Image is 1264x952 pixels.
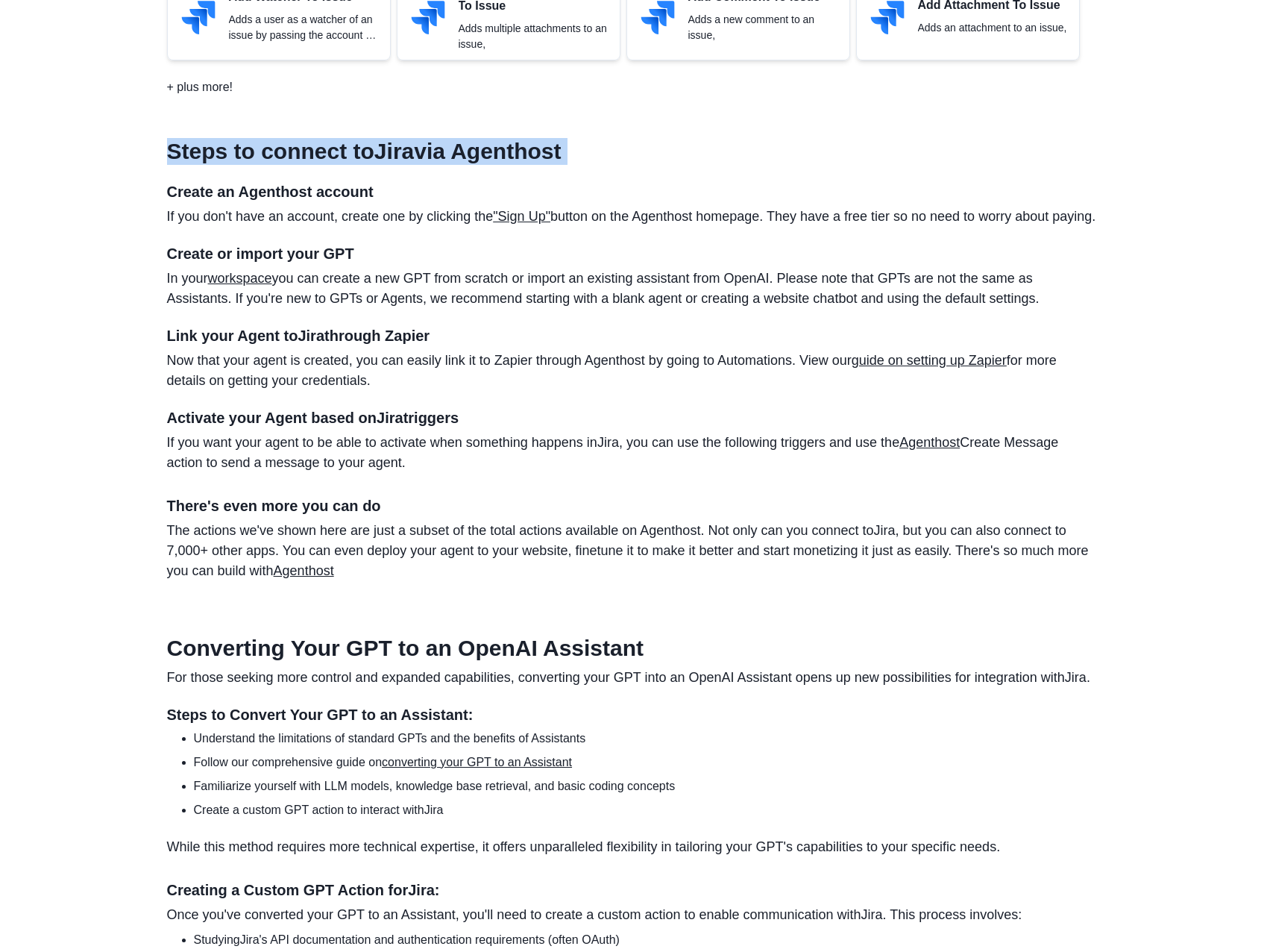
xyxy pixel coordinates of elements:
p: Adds a new comment to an issue, [688,12,837,43]
li: Create a custom GPT action to interact with Jira [194,801,1098,819]
p: In your you can create a new GPT from scratch or import an existing assistant from OpenAI. Please... [167,269,1098,309]
h3: Steps to connect to Jira via Agenthost [167,138,1098,165]
h4: Create an Agenthost account [167,183,1098,201]
a: Agenthost [899,435,960,450]
h3: Creating a Custom GPT Action for Jira : [167,881,1098,899]
h2: Converting Your GPT to an OpenAI Assistant [167,635,1098,662]
p: The actions we've shown here are just a subset of the total actions available on Agenthost. Not o... [167,521,1098,581]
p: For those seeking more control and expanded capabilities, converting your GPT into an OpenAI Assi... [167,668,1098,688]
h3: Steps to Convert Your GPT to an Assistant: [167,706,1098,724]
li: Follow our comprehensive guide on [194,754,1098,771]
h4: Activate your Agent based on Jira triggers [167,409,1098,427]
p: While this method requires more technical expertise, it offers unparalleled flexibility in tailor... [167,837,1098,857]
li: Familiarize yourself with LLM models, knowledge base retrieval, and basic coding concepts [194,777,1098,795]
a: guide on setting up Zapier [852,353,1007,368]
p: Adds a user as a watcher of an issue by passing the account ID of the user, For example, `5b10ac8... [229,12,378,43]
a: Agenthost [274,563,334,578]
p: Once you've converted your GPT to an Assistant, you'll need to create a custom action to enable c... [167,905,1098,925]
li: Understand the limitations of standard GPTs and the benefits of Assistants [194,730,1098,748]
h4: Create or import your GPT [167,245,1098,263]
p: If you don't have an account, create one by clicking the button on the Agenthost homepage. They h... [167,207,1098,227]
h4: There's even more you can do [167,497,1098,515]
h4: Link your Agent to Jira through Zapier [167,327,1098,345]
p: + plus more! [167,78,233,96]
p: Adds an attachment to an issue, [918,20,1067,36]
a: "Sign Up" [493,209,550,224]
p: If you want your agent to be able to activate when something happens in Jira , you can use the fo... [167,433,1098,473]
li: Studying Jira 's API documentation and authentication requirements (often OAuth) [194,931,1098,949]
a: converting your GPT to an Assistant [382,756,572,768]
a: workspace [208,271,272,286]
p: Adds multiple attachments to an issue, [459,21,608,52]
p: Now that your agent is created, you can easily link it to Zapier through Agenthost by going to Au... [167,351,1098,391]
